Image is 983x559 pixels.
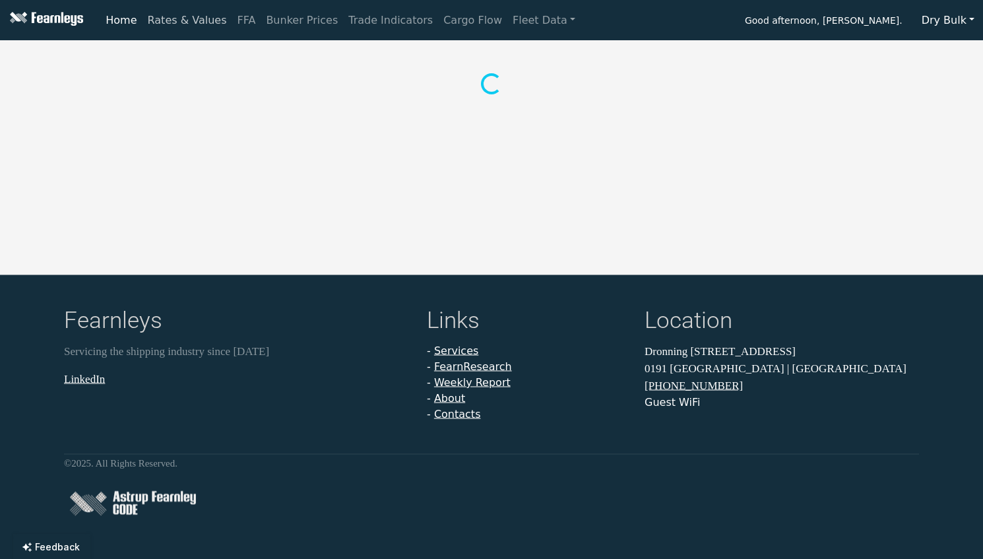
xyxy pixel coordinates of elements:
[343,7,438,34] a: Trade Indicators
[438,7,507,34] a: Cargo Flow
[261,7,343,34] a: Bunker Prices
[64,307,411,338] h4: Fearnleys
[100,7,142,34] a: Home
[745,11,903,33] span: Good afternoon, [PERSON_NAME].
[913,8,983,33] button: Dry Bulk
[645,343,919,360] p: Dronning [STREET_ADDRESS]
[645,395,700,411] button: Guest WiFi
[434,345,478,357] a: Services
[7,12,83,28] img: Fearnleys Logo
[64,458,177,469] small: © 2025 . All Rights Reserved.
[507,7,581,34] a: Fleet Data
[64,372,105,385] a: LinkedIn
[232,7,261,34] a: FFA
[427,407,629,422] li: -
[427,391,629,407] li: -
[434,392,465,405] a: About
[434,360,512,373] a: FearnResearch
[645,379,743,392] a: [PHONE_NUMBER]
[64,343,411,360] p: Servicing the shipping industry since [DATE]
[645,360,919,377] p: 0191 [GEOGRAPHIC_DATA] | [GEOGRAPHIC_DATA]
[427,307,629,338] h4: Links
[645,307,919,338] h4: Location
[143,7,232,34] a: Rates & Values
[434,408,481,420] a: Contacts
[427,343,629,359] li: -
[427,359,629,375] li: -
[427,375,629,391] li: -
[434,376,511,389] a: Weekly Report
